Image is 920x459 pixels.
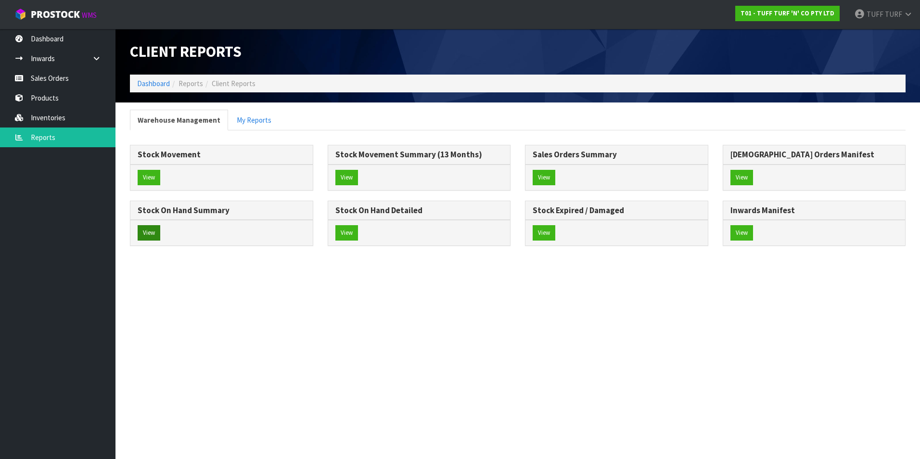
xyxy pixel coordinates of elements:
span: Reports [179,79,203,88]
h3: Sales Orders Summary [533,150,701,159]
h3: Inwards Manifest [730,206,898,215]
h3: [DEMOGRAPHIC_DATA] Orders Manifest [730,150,898,159]
img: cube-alt.png [14,8,26,20]
button: View [335,225,358,241]
a: Dashboard [137,79,170,88]
button: View [335,170,358,185]
span: Client Reports [212,79,256,88]
small: WMS [82,11,97,20]
button: View [138,170,160,185]
button: View [730,225,753,241]
strong: T01 - TUFF TURF 'N' CO PTY LTD [741,9,834,17]
h3: Stock Movement [138,150,306,159]
span: ProStock [31,8,80,21]
span: Client Reports [130,42,242,61]
h3: Stock Expired / Damaged [533,206,701,215]
h3: Stock On Hand Detailed [335,206,503,215]
button: View [533,225,555,241]
button: View [730,170,753,185]
button: View [533,170,555,185]
a: My Reports [229,110,279,130]
h3: Stock On Hand Summary [138,206,306,215]
span: TUFF TURF [867,10,902,19]
button: View [138,225,160,241]
h3: Stock Movement Summary (13 Months) [335,150,503,159]
a: Warehouse Management [130,110,228,130]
